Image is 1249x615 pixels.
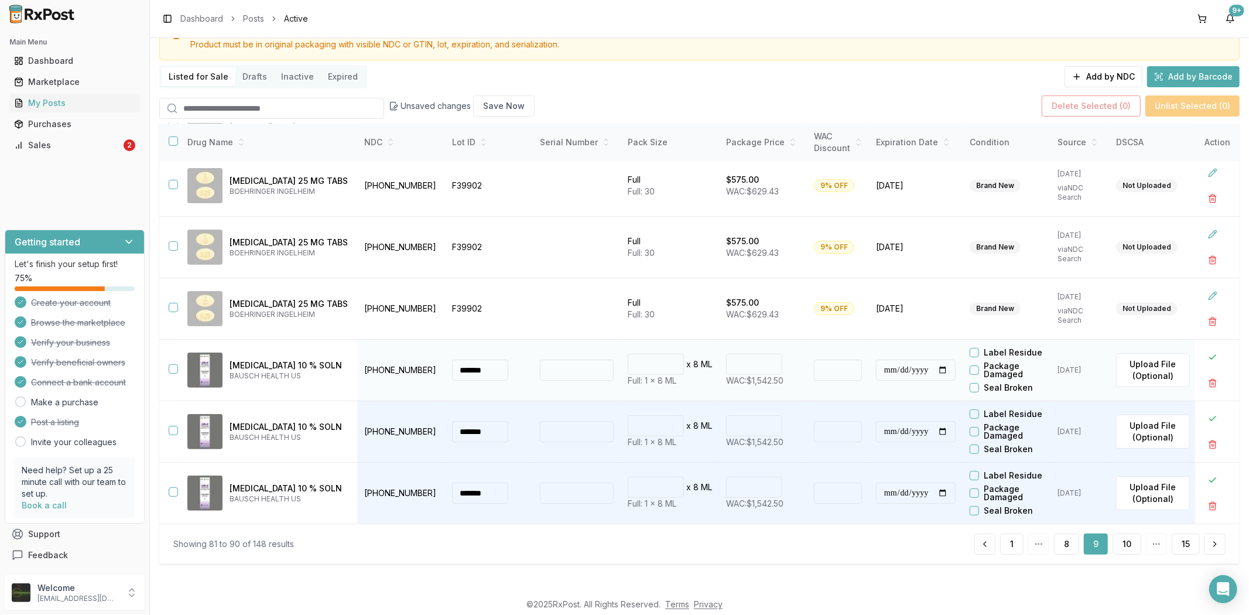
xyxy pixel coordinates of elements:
[726,136,800,148] div: Package Price
[1202,408,1223,429] button: Close
[22,464,128,500] p: Need help? Set up a 25 minute call with our team to set up.
[621,124,719,162] th: Pack Size
[814,302,854,315] div: 9% OFF
[1202,470,1223,491] button: Close
[1058,136,1102,148] div: Source
[31,377,126,388] span: Connect a bank account
[701,358,712,370] p: ML
[876,241,956,253] span: [DATE]
[694,599,723,609] a: Privacy
[230,483,348,494] p: [MEDICAL_DATA] 10 % SOLN
[37,594,119,603] p: [EMAIL_ADDRESS][DOMAIN_NAME]
[1058,427,1102,436] p: [DATE]
[693,481,699,493] p: 8
[1202,224,1223,245] button: Edit
[452,136,526,148] div: Lot ID
[1116,179,1178,192] div: Not Uploaded
[357,278,445,340] td: [PHONE_NUMBER]
[31,436,117,448] a: Invite your colleagues
[5,52,145,70] button: Dashboard
[5,73,145,91] button: Marketplace
[540,136,614,148] div: Serial Number
[187,230,223,265] img: Jardiance 25 MG TABS
[686,420,691,432] p: x
[180,13,308,25] nav: breadcrumb
[243,13,264,25] a: Posts
[628,437,676,447] span: Full: 1 x 8 ML
[970,179,1021,192] div: Brand New
[12,583,30,602] img: User avatar
[1058,292,1102,302] p: [DATE]
[230,360,348,371] p: [MEDICAL_DATA] 10 % SOLN
[357,217,445,278] td: [PHONE_NUMBER]
[628,186,655,196] span: Full: 30
[31,397,98,408] a: Make a purchase
[726,248,779,258] span: WAC: $629.43
[1058,245,1102,264] p: via NDC Search
[22,500,67,510] a: Book a call
[1202,434,1223,455] button: Delete
[1113,534,1141,555] button: 10
[15,258,135,270] p: Let's finish your setup first!
[628,498,676,508] span: Full: 1 x 8 ML
[1000,534,1024,555] a: 1
[876,180,956,192] span: [DATE]
[1116,302,1178,315] div: Not Uploaded
[984,410,1042,418] label: Label Residue
[37,582,119,594] p: Welcome
[970,302,1021,315] div: Brand New
[701,420,712,432] p: ML
[984,471,1042,480] label: Label Residue
[963,124,1050,162] th: Condition
[1084,534,1108,555] button: 9
[357,155,445,217] td: [PHONE_NUMBER]
[5,524,145,545] button: Support
[5,545,145,566] button: Feedback
[187,168,223,203] img: Jardiance 25 MG TABS
[984,507,1033,515] label: Seal Broken
[621,155,719,217] td: Full
[984,445,1033,453] label: Seal Broken
[814,241,854,254] div: 9% OFF
[274,67,321,86] button: Inactive
[187,136,348,148] div: Drug Name
[357,340,445,401] td: [PHONE_NUMBER]
[726,174,759,186] p: $575.00
[686,358,691,370] p: x
[1116,476,1190,510] label: Upload File (Optional)
[1058,365,1102,375] p: [DATE]
[1229,5,1244,16] div: 9+
[876,303,956,315] span: [DATE]
[970,241,1021,254] div: Brand New
[14,118,135,130] div: Purchases
[5,94,145,112] button: My Posts
[1116,353,1190,387] label: Upload File (Optional)
[9,37,140,47] h2: Main Menu
[28,549,68,561] span: Feedback
[5,136,145,155] button: Sales2
[190,39,1230,50] div: Product must be in original packaging with visible NDC or GTIN, lot, expiration, and serialization.
[984,362,1050,378] label: Package Damaged
[187,476,223,511] img: Jublia 10 % SOLN
[473,95,535,117] button: Save Now
[445,217,533,278] td: F39902
[984,384,1033,392] label: Seal Broken
[1058,306,1102,325] p: via NDC Search
[1054,534,1079,555] button: 8
[31,317,125,329] span: Browse the marketplace
[1116,415,1190,449] button: Upload File (Optional)
[984,485,1050,501] label: Package Damaged
[621,217,719,278] td: Full
[15,272,32,284] span: 75 %
[15,235,80,249] h3: Getting started
[1116,241,1178,254] div: Not Uploaded
[9,135,140,156] a: Sales2
[1202,347,1223,368] button: Close
[14,55,135,67] div: Dashboard
[284,13,308,25] span: Active
[445,155,533,217] td: F39902
[814,131,862,154] div: WAC Discount
[1202,373,1223,394] button: Delete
